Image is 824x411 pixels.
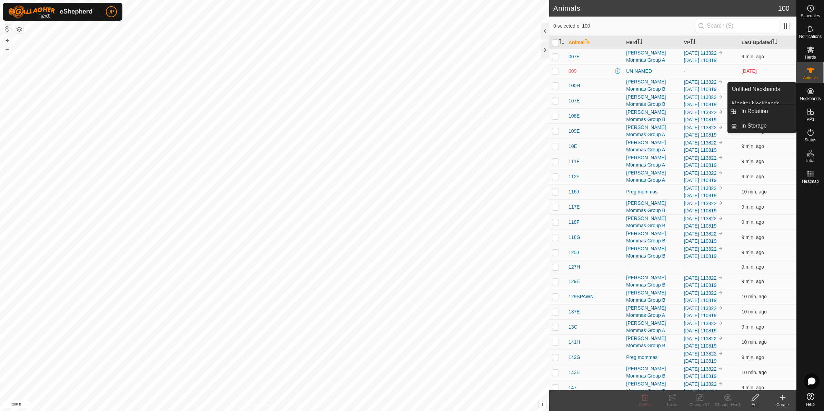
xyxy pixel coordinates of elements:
[684,79,717,85] a: [DATE] 113822
[718,320,723,326] img: to
[718,50,723,56] img: to
[585,40,590,45] p-sorticon: Activate to sort
[742,385,764,390] span: Aug 12, 2025, 11:02 AM
[737,119,796,133] a: In Storage
[569,354,580,361] span: 142G
[626,215,678,229] div: [PERSON_NAME] Mommas Group B
[626,49,678,64] div: [PERSON_NAME] Mommas Group A
[686,402,714,408] div: Change VP
[684,68,686,74] app-display-virtual-paddock-transition: -
[281,402,302,408] a: Contact Us
[684,321,717,326] a: [DATE] 113822
[684,231,717,237] a: [DATE] 113822
[800,97,821,101] span: Neckbands
[569,263,580,271] span: 127H
[718,79,723,84] img: to
[718,155,723,160] img: to
[681,36,739,49] th: VP
[569,143,577,150] span: 10E
[626,304,678,319] div: [PERSON_NAME] Mommas Group A
[553,22,696,30] span: 0 selected of 100
[684,208,717,213] a: [DATE] 110819
[684,305,717,311] a: [DATE] 113822
[728,104,796,118] li: In Rotation
[684,282,717,288] a: [DATE] 110819
[626,139,678,153] div: [PERSON_NAME] Mommas Group A
[684,178,717,183] a: [DATE] 110819
[684,351,717,357] a: [DATE] 113822
[569,278,580,285] span: 129E
[569,97,580,104] span: 107E
[684,125,717,130] a: [DATE] 113822
[569,128,580,135] span: 109E
[684,94,717,100] a: [DATE] 113822
[569,323,577,331] span: 13C
[742,309,767,314] span: Aug 12, 2025, 11:02 AM
[684,264,686,270] app-display-virtual-paddock-transition: -
[569,173,580,180] span: 112F
[718,94,723,100] img: to
[3,25,11,33] button: Reset Map
[3,45,11,53] button: –
[741,402,769,408] div: Edit
[718,366,723,371] img: to
[742,189,767,194] span: Aug 12, 2025, 11:01 AM
[737,104,796,118] a: In Rotation
[732,100,780,108] span: Monitor Neckbands
[742,234,764,240] span: Aug 12, 2025, 11:02 AM
[684,275,717,281] a: [DATE] 113822
[626,354,678,361] div: Preg mommas
[553,4,778,12] h2: Animals
[559,40,564,45] p-sorticon: Activate to sort
[742,68,757,74] span: Aug 11, 2025, 9:02 AM
[569,234,580,241] span: 118G
[626,274,678,289] div: [PERSON_NAME] Mommas Group B
[690,40,696,45] p-sorticon: Activate to sort
[714,402,741,408] div: Change Herd
[684,358,717,364] a: [DATE] 110819
[626,188,678,196] div: Preg mommas
[626,200,678,214] div: [PERSON_NAME] Mommas Group B
[569,339,580,346] span: 141H
[626,230,678,244] div: [PERSON_NAME] Mommas Group B
[539,400,546,408] button: i
[684,50,717,56] a: [DATE] 113822
[684,343,717,349] a: [DATE] 110819
[684,155,717,161] a: [DATE] 113822
[684,253,717,259] a: [DATE] 110819
[684,336,717,341] a: [DATE] 113822
[799,34,822,39] span: Notifications
[637,40,643,45] p-sorticon: Activate to sort
[696,19,779,33] input: Search (S)
[718,381,723,387] img: to
[569,293,594,300] span: 129SPAWN
[684,110,717,115] a: [DATE] 113822
[569,308,580,315] span: 137E
[718,231,723,236] img: to
[684,298,717,303] a: [DATE] 110819
[728,97,796,111] a: Monitor Neckbands
[626,245,678,260] div: [PERSON_NAME] Mommas Group B
[623,36,681,49] th: Herd
[684,373,717,379] a: [DATE] 110819
[639,402,651,407] span: Delete
[566,36,623,49] th: Animal
[684,193,717,198] a: [DATE] 110819
[806,159,814,163] span: Infra
[684,147,717,153] a: [DATE] 110819
[728,82,796,96] li: Unfitted Neckbands
[542,401,543,407] span: i
[109,8,114,16] span: JP
[684,381,717,387] a: [DATE] 113822
[742,204,764,210] span: Aug 12, 2025, 11:02 AM
[718,335,723,341] img: to
[3,36,11,44] button: +
[742,324,764,330] span: Aug 12, 2025, 11:02 AM
[626,154,678,169] div: [PERSON_NAME] Mommas Group A
[569,53,580,60] span: 007E
[741,107,768,116] span: In Rotation
[718,170,723,176] img: to
[684,328,717,333] a: [DATE] 110819
[806,117,814,121] span: VPs
[569,188,579,196] span: 116J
